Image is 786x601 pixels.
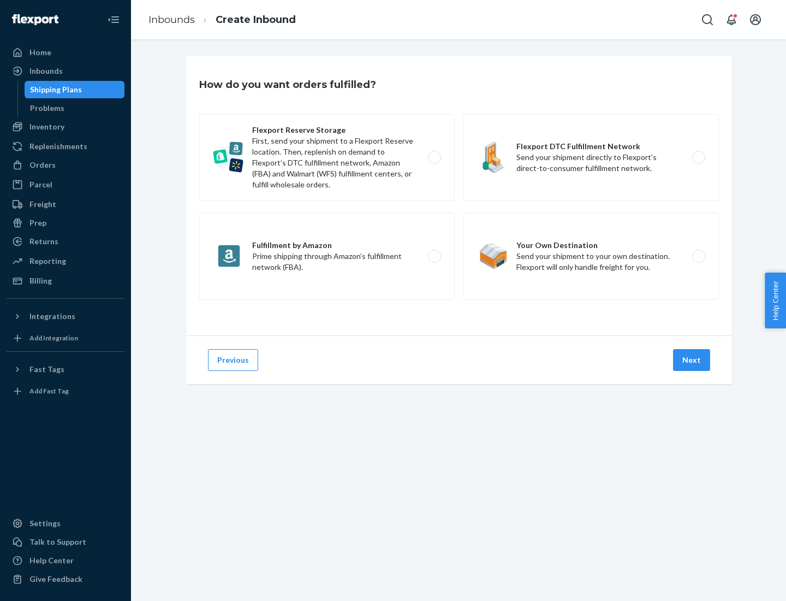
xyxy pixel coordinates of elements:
div: Reporting [29,256,66,267]
div: Give Feedback [29,574,82,585]
div: Inbounds [29,66,63,76]
div: Prep [29,217,46,228]
div: Parcel [29,179,52,190]
div: Settings [29,518,61,529]
div: Add Fast Tag [29,386,69,396]
a: Shipping Plans [25,81,125,98]
a: Add Fast Tag [7,382,124,400]
a: Replenishments [7,138,124,155]
div: Freight [29,199,56,210]
button: Next [673,349,710,371]
a: Inbounds [148,14,195,26]
button: Give Feedback [7,570,124,588]
button: Integrations [7,308,124,325]
a: Inbounds [7,62,124,80]
a: Inventory [7,118,124,135]
div: Talk to Support [29,537,86,547]
button: Previous [208,349,258,371]
a: Add Integration [7,329,124,347]
a: Parcel [7,176,124,193]
button: Fast Tags [7,361,124,378]
div: Add Integration [29,333,78,343]
a: Home [7,44,124,61]
a: Problems [25,99,125,117]
a: Freight [7,196,124,213]
div: Problems [30,103,64,114]
h3: How do you want orders fulfilled? [199,78,376,92]
div: Orders [29,160,56,170]
div: Help Center [29,555,74,566]
button: Help Center [765,273,786,328]
button: Close Navigation [103,9,124,31]
button: Open account menu [745,9,766,31]
a: Settings [7,515,124,532]
div: Returns [29,236,58,247]
div: Billing [29,275,52,286]
ol: breadcrumbs [140,4,305,36]
button: Open Search Box [696,9,718,31]
a: Reporting [7,252,124,270]
a: Help Center [7,552,124,569]
a: Create Inbound [216,14,296,26]
div: Home [29,47,51,58]
a: Talk to Support [7,533,124,551]
img: Flexport logo [12,14,58,25]
div: Replenishments [29,141,87,152]
a: Returns [7,233,124,250]
a: Prep [7,214,124,232]
div: Fast Tags [29,364,64,375]
button: Open notifications [720,9,742,31]
a: Billing [7,272,124,290]
div: Shipping Plans [30,84,82,95]
div: Integrations [29,311,75,322]
a: Orders [7,156,124,174]
div: Inventory [29,121,64,132]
